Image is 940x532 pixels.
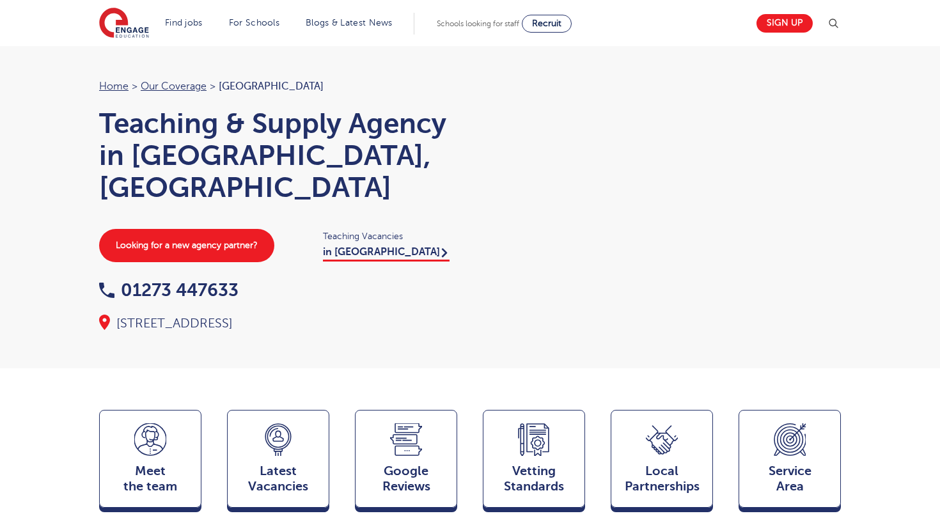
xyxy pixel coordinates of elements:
[99,229,274,262] a: Looking for a new agency partner?
[362,464,450,494] span: Google Reviews
[234,464,322,494] span: Latest Vacancies
[611,410,713,513] a: Local Partnerships
[739,410,841,513] a: ServiceArea
[165,18,203,27] a: Find jobs
[618,464,706,494] span: Local Partnerships
[210,81,215,92] span: >
[141,81,207,92] a: Our coverage
[99,78,457,95] nav: breadcrumb
[219,81,324,92] span: [GEOGRAPHIC_DATA]
[355,410,457,513] a: GoogleReviews
[746,464,834,494] span: Service Area
[756,14,813,33] a: Sign up
[323,229,457,244] span: Teaching Vacancies
[99,410,201,513] a: Meetthe team
[532,19,561,28] span: Recruit
[229,18,279,27] a: For Schools
[437,19,519,28] span: Schools looking for staff
[132,81,137,92] span: >
[323,246,450,262] a: in [GEOGRAPHIC_DATA]
[99,81,129,92] a: Home
[99,280,239,300] a: 01273 447633
[99,8,149,40] img: Engage Education
[306,18,393,27] a: Blogs & Latest News
[522,15,572,33] a: Recruit
[227,410,329,513] a: LatestVacancies
[99,107,457,203] h1: Teaching & Supply Agency in [GEOGRAPHIC_DATA], [GEOGRAPHIC_DATA]
[490,464,578,494] span: Vetting Standards
[483,410,585,513] a: VettingStandards
[99,315,457,332] div: [STREET_ADDRESS]
[106,464,194,494] span: Meet the team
